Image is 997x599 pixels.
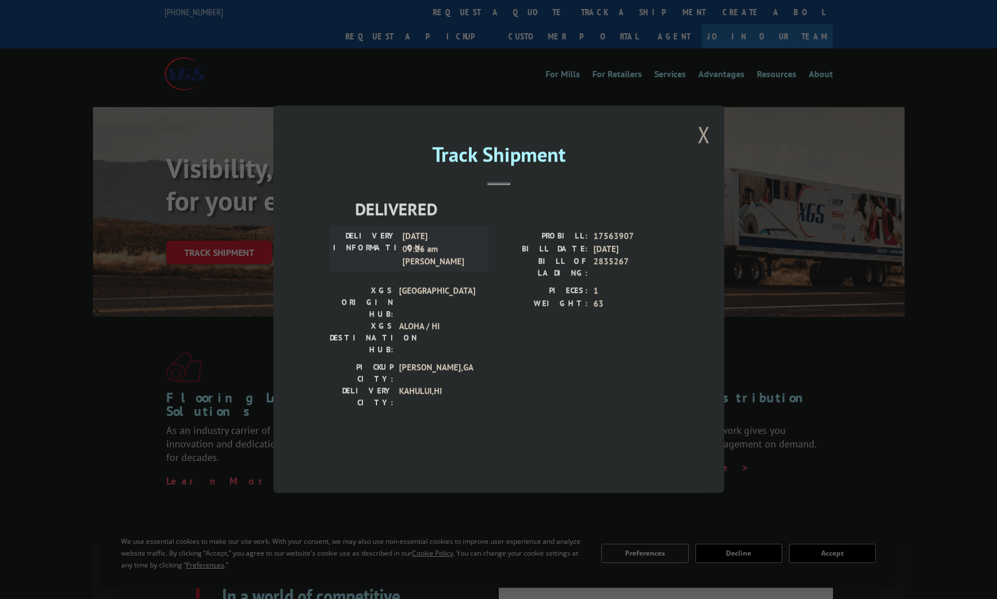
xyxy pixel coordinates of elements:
[499,285,588,298] label: PIECES:
[698,119,710,149] button: Close modal
[330,385,393,409] label: DELIVERY CITY:
[402,230,478,269] span: [DATE] 09:26 am [PERSON_NAME]
[593,243,668,256] span: [DATE]
[333,230,397,269] label: DELIVERY INFORMATION:
[593,285,668,298] span: 1
[499,243,588,256] label: BILL DATE:
[355,197,668,222] span: DELIVERED
[593,298,668,310] span: 63
[499,230,588,243] label: PROBILL:
[330,285,393,321] label: XGS ORIGIN HUB:
[593,230,668,243] span: 17563907
[499,298,588,310] label: WEIGHT:
[330,362,393,385] label: PICKUP CITY:
[330,321,393,356] label: XGS DESTINATION HUB:
[330,147,668,168] h2: Track Shipment
[593,256,668,279] span: 2835267
[399,321,475,356] span: ALOHA / HI
[399,385,475,409] span: KAHULUI , HI
[399,285,475,321] span: [GEOGRAPHIC_DATA]
[399,362,475,385] span: [PERSON_NAME] , GA
[499,256,588,279] label: BILL OF LADING:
